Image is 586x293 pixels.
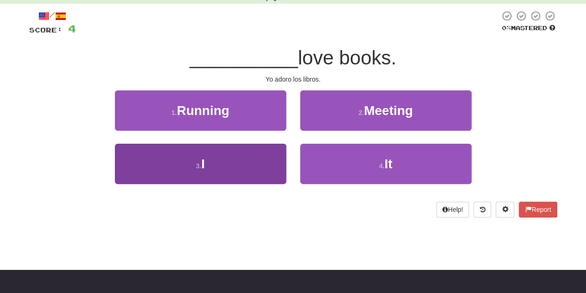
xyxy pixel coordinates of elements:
[300,144,472,184] button: 4.It
[115,144,286,184] button: 3.I
[68,23,76,34] span: 4
[171,109,177,116] small: 1 .
[436,202,469,217] button: Help!
[29,10,76,22] div: /
[196,162,202,170] small: 3 .
[500,24,557,32] div: Mastered
[201,157,205,171] span: I
[519,202,557,217] button: Report
[29,75,557,84] div: Yo adoro los libros.
[298,47,396,69] span: love books.
[384,157,392,171] span: It
[364,103,413,118] span: Meeting
[502,24,511,32] span: 0 %
[379,162,384,170] small: 4 .
[29,26,63,34] span: Score:
[115,90,286,131] button: 1.Running
[189,47,298,69] span: __________
[359,109,364,116] small: 2 .
[177,103,230,118] span: Running
[300,90,472,131] button: 2.Meeting
[473,202,491,217] button: Round history (alt+y)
